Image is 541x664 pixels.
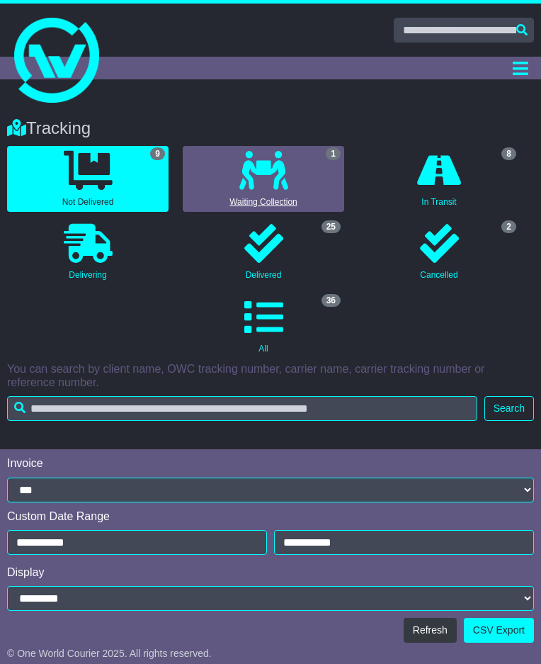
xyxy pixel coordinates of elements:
[183,146,344,212] a: 1 Waiting Collection
[501,147,516,160] span: 8
[7,146,169,212] a: 9 Not Delivered
[183,293,344,359] a: 36 All
[183,219,344,285] a: 25 Delivered
[484,396,534,421] button: Search
[150,147,165,160] span: 9
[321,294,341,307] span: 36
[326,147,341,160] span: 1
[7,565,534,579] div: Display
[321,220,341,233] span: 25
[7,648,212,659] span: © One World Courier 2025. All rights reserved.
[358,146,520,212] a: 8 In Transit
[506,57,534,79] button: Toggle navigation
[501,220,516,233] span: 2
[358,219,520,285] a: 2 Cancelled
[404,618,457,643] button: Refresh
[7,219,169,285] a: Delivering
[7,510,534,523] div: Custom Date Range
[7,456,534,470] div: Invoice
[464,618,534,643] a: CSV Export
[7,362,534,389] p: You can search by client name, OWC tracking number, carrier name, carrier tracking number or refe...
